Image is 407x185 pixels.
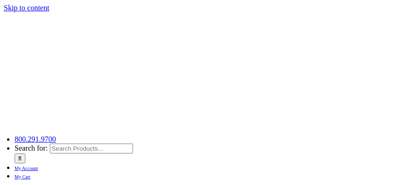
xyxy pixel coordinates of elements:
a: My Cart [15,172,31,180]
input: Search Products... [50,144,133,153]
span: Search for: [15,144,48,152]
a: My Account [15,163,38,171]
input: Search [15,153,25,163]
a: 800.291.9700 [15,135,56,143]
a: Skip to content [4,4,49,12]
span: My Cart [15,174,31,179]
span: My Account [15,166,38,171]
